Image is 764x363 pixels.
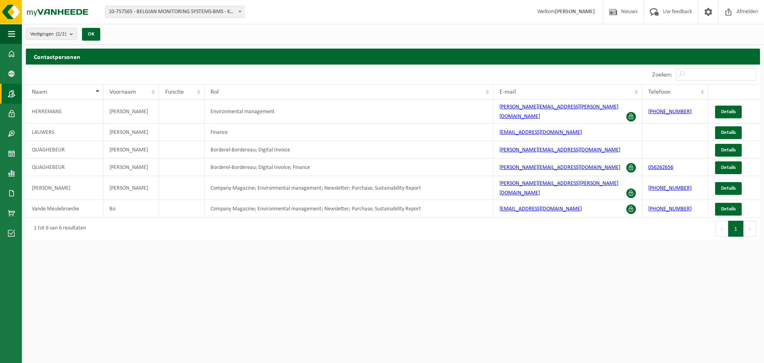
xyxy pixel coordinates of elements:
a: [PERSON_NAME][EMAIL_ADDRESS][DOMAIN_NAME] [499,165,620,171]
span: Details [721,165,736,170]
span: Details [721,186,736,191]
h2: Contactpersonen [26,49,760,64]
td: Borderel-Bordereau; Digital Invoice; Finance [205,159,493,176]
td: Vande Meulebroecke [26,200,103,218]
td: LAUWERS [26,124,103,141]
a: Details [715,126,742,139]
td: Company Magazine; Environmental management; Newsletter; Purchase; Sustainability Report [205,200,493,218]
a: [PHONE_NUMBER] [648,185,692,191]
td: QUAGHEBEUR [26,141,103,159]
td: QUAGHEBEUR [26,159,103,176]
span: Functie [165,89,184,95]
count: (2/2) [56,31,66,37]
a: [PHONE_NUMBER] [648,109,692,115]
td: [PERSON_NAME] [103,100,159,124]
a: 056262656 [648,165,673,171]
strong: [PERSON_NAME] [555,9,595,15]
a: Details [715,203,742,216]
td: [PERSON_NAME] [26,176,103,200]
button: Vestigingen(2/2) [26,28,77,40]
a: [PHONE_NUMBER] [648,206,692,212]
button: Next [744,221,756,237]
td: [PERSON_NAME] [103,159,159,176]
button: Previous [715,221,728,237]
a: Details [715,182,742,195]
td: Environmental management [205,100,493,124]
a: [PERSON_NAME][EMAIL_ADDRESS][PERSON_NAME][DOMAIN_NAME] [499,104,618,120]
a: [EMAIL_ADDRESS][DOMAIN_NAME] [499,130,582,135]
button: 1 [728,221,744,237]
span: Details [721,206,736,212]
a: [EMAIL_ADDRESS][DOMAIN_NAME] [499,206,582,212]
td: Borderel-Bordereau; Digital Invoice [205,141,493,159]
td: HERREMANS [26,100,103,124]
td: [PERSON_NAME] [103,176,159,200]
span: Details [721,147,736,153]
td: Finance [205,124,493,141]
a: [PERSON_NAME][EMAIL_ADDRESS][PERSON_NAME][DOMAIN_NAME] [499,181,618,196]
label: Zoeken: [652,72,672,78]
button: OK [82,28,100,41]
span: Rol [210,89,219,95]
span: Details [721,109,736,114]
div: 1 tot 6 van 6 resultaten [30,222,86,236]
a: [PERSON_NAME][EMAIL_ADDRESS][DOMAIN_NAME] [499,147,620,153]
a: Details [715,144,742,157]
span: Vestigingen [30,28,66,40]
span: Naam [32,89,47,95]
td: Company Magazine; Environmental management; Newsletter; Purchase; Sustainability Report [205,176,493,200]
td: [PERSON_NAME] [103,141,159,159]
td: [PERSON_NAME] [103,124,159,141]
span: 10-757565 - BELGIAN MONITORING SYSTEMS-BMS - KORTRIJK [105,6,244,18]
iframe: chat widget [4,345,133,363]
span: Details [721,130,736,135]
a: Details [715,161,742,174]
span: Telefoon [648,89,670,95]
td: Bo [103,200,159,218]
span: Voornaam [109,89,136,95]
span: E-mail [499,89,516,95]
a: Details [715,106,742,118]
